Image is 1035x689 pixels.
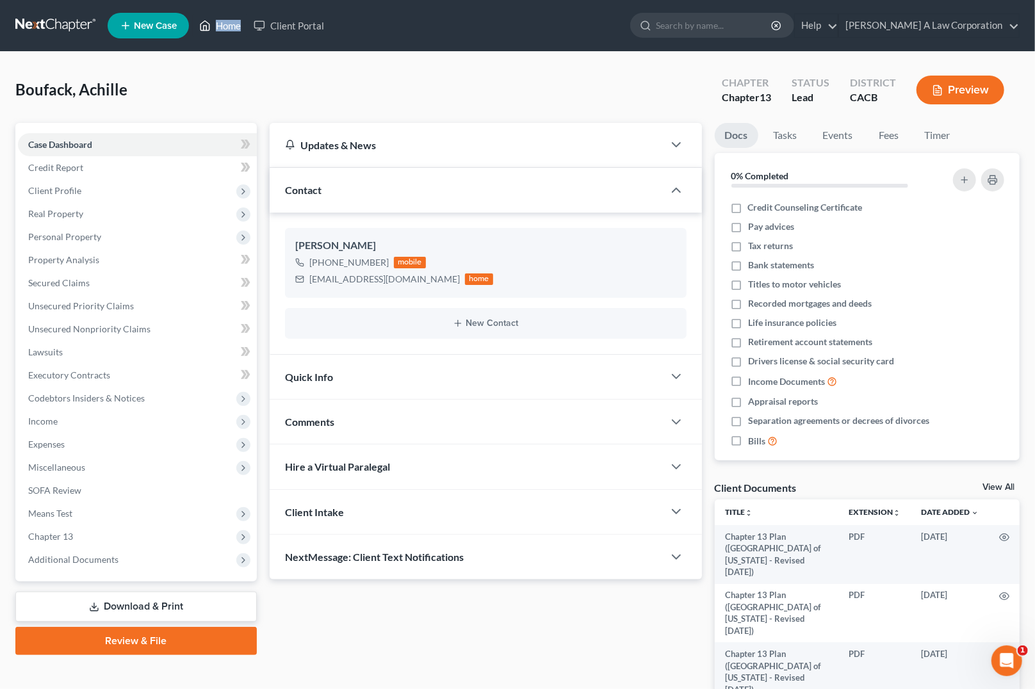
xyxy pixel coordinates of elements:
[748,316,836,329] span: Life insurance policies
[28,139,92,150] span: Case Dashboard
[18,272,257,295] a: Secured Claims
[247,14,330,37] a: Client Portal
[911,525,989,584] td: [DATE]
[731,170,789,181] strong: 0% Completed
[917,76,1004,104] button: Preview
[15,592,257,622] a: Download & Print
[1018,645,1028,656] span: 1
[748,336,872,348] span: Retirement account statements
[15,80,127,99] span: Boufack, Achille
[15,627,257,655] a: Review & File
[748,395,818,408] span: Appraisal reports
[18,364,257,387] a: Executory Contracts
[18,156,257,179] a: Credit Report
[748,259,814,272] span: Bank statements
[656,13,773,37] input: Search by name...
[748,278,841,291] span: Titles to motor vehicles
[18,295,257,318] a: Unsecured Priority Claims
[28,162,83,173] span: Credit Report
[28,208,83,219] span: Real Property
[28,508,72,519] span: Means Test
[285,138,648,152] div: Updates & News
[893,509,901,517] i: unfold_more
[760,91,771,103] span: 13
[28,416,58,426] span: Income
[911,584,989,643] td: [DATE]
[748,435,765,448] span: Bills
[792,90,829,105] div: Lead
[28,369,110,380] span: Executory Contracts
[813,123,863,148] a: Events
[850,76,896,90] div: District
[18,248,257,272] a: Property Analysis
[748,239,793,252] span: Tax returns
[28,531,73,542] span: Chapter 13
[715,481,797,494] div: Client Documents
[28,346,63,357] span: Lawsuits
[792,76,829,90] div: Status
[868,123,909,148] a: Fees
[715,584,838,643] td: Chapter 13 Plan ([GEOGRAPHIC_DATA] of [US_STATE] - Revised [DATE])
[309,256,389,269] div: [PHONE_NUMBER]
[715,525,838,584] td: Chapter 13 Plan ([GEOGRAPHIC_DATA] of [US_STATE] - Revised [DATE])
[285,371,333,383] span: Quick Info
[28,277,90,288] span: Secured Claims
[982,483,1015,492] a: View All
[715,123,758,148] a: Docs
[193,14,247,37] a: Home
[28,300,134,311] span: Unsecured Priority Claims
[838,584,911,643] td: PDF
[28,393,145,403] span: Codebtors Insiders & Notices
[28,185,81,196] span: Client Profile
[18,318,257,341] a: Unsecured Nonpriority Claims
[745,509,753,517] i: unfold_more
[18,341,257,364] a: Lawsuits
[748,375,825,388] span: Income Documents
[839,14,1019,37] a: [PERSON_NAME] A Law Corporation
[849,507,901,517] a: Extensionunfold_more
[795,14,838,37] a: Help
[18,133,257,156] a: Case Dashboard
[28,323,151,334] span: Unsecured Nonpriority Claims
[285,184,322,196] span: Contact
[295,238,676,254] div: [PERSON_NAME]
[722,76,771,90] div: Chapter
[394,257,426,268] div: mobile
[28,462,85,473] span: Miscellaneous
[285,506,344,518] span: Client Intake
[991,645,1022,676] iframe: Intercom live chat
[725,507,753,517] a: Titleunfold_more
[748,201,863,214] span: Credit Counseling Certificate
[748,414,929,427] span: Separation agreements or decrees of divorces
[28,254,99,265] span: Property Analysis
[722,90,771,105] div: Chapter
[971,509,979,517] i: expand_more
[285,460,390,473] span: Hire a Virtual Paralegal
[28,439,65,450] span: Expenses
[18,479,257,502] a: SOFA Review
[134,21,177,31] span: New Case
[748,220,794,233] span: Pay advices
[28,554,118,565] span: Additional Documents
[748,297,872,310] span: Recorded mortgages and deeds
[295,318,676,328] button: New Contact
[285,416,334,428] span: Comments
[285,551,464,563] span: NextMessage: Client Text Notifications
[921,507,979,517] a: Date Added expand_more
[763,123,808,148] a: Tasks
[838,525,911,584] td: PDF
[850,90,896,105] div: CACB
[309,273,460,286] div: [EMAIL_ADDRESS][DOMAIN_NAME]
[28,485,81,496] span: SOFA Review
[465,273,493,285] div: home
[915,123,961,148] a: Timer
[748,355,894,368] span: Drivers license & social security card
[28,231,101,242] span: Personal Property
